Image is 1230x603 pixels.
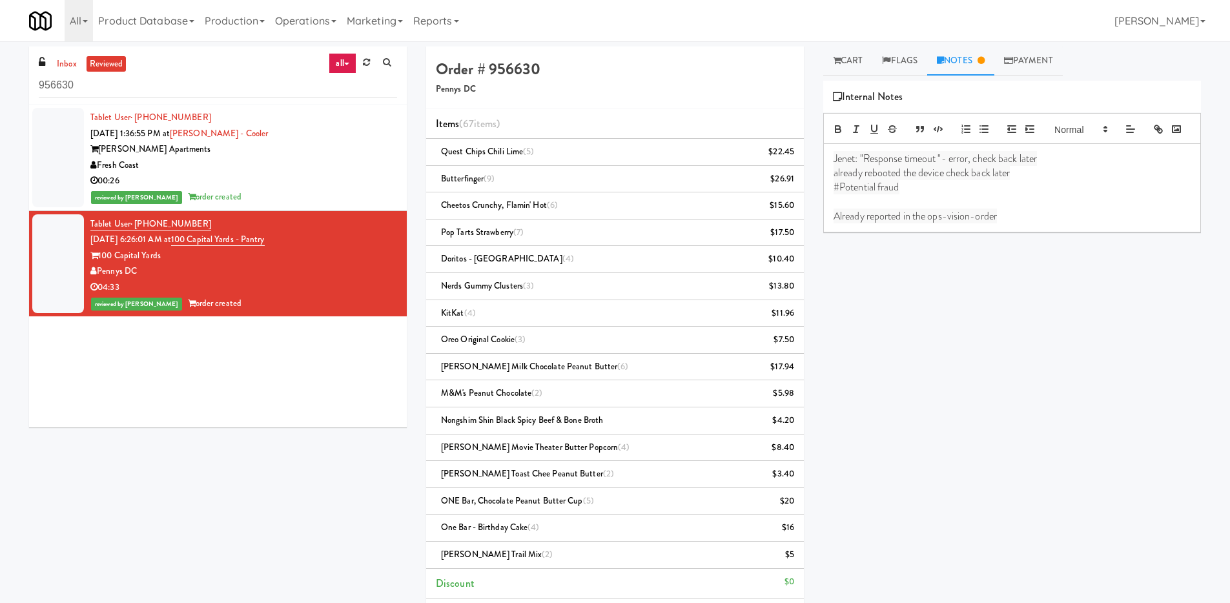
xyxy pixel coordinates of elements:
span: (4) [562,252,574,265]
span: #Potential fraud [834,179,899,194]
span: Items [436,116,500,131]
span: [PERSON_NAME] Milk Chocolate Peanut Butter [441,360,629,373]
span: Nerds Gummy Clusters [441,280,534,292]
a: reviewed [87,56,127,72]
span: [PERSON_NAME] Trail Mix [441,548,553,560]
span: (4) [464,307,476,319]
span: [PERSON_NAME] Toast Chee Peanut Butter [441,467,614,480]
div: $5.98 [773,385,794,402]
span: Cheetos Crunchy, Flamin' Hot [441,199,558,211]
div: $15.60 [770,198,794,214]
div: $0 [784,574,794,590]
span: (2) [531,387,542,399]
div: 100 Capital Yards [90,248,397,264]
span: [DATE] 6:26:01 AM at [90,233,171,245]
span: Doritos - [GEOGRAPHIC_DATA] [441,252,574,265]
span: (7) [513,226,524,238]
span: (6) [547,199,558,211]
div: $8.40 [772,440,794,456]
span: Pop Tarts Strawberry [441,226,524,238]
a: Payment [994,46,1063,76]
span: Discount [436,576,475,591]
li: Tablet User· [PHONE_NUMBER][DATE] 6:26:01 AM at100 Capital Yards - Pantry100 Capital YardsPennys ... [29,211,407,317]
span: (9) [484,172,495,185]
span: [PERSON_NAME] Movie Theater Butter Popcorn [441,441,630,453]
span: (5) [523,145,534,158]
ng-pluralize: items [474,116,497,131]
span: reviewed by [PERSON_NAME] [91,298,182,311]
input: Search vision orders [39,74,397,97]
div: $10.40 [768,251,794,267]
span: order created [188,190,241,203]
span: reviewed by [PERSON_NAME] [91,191,182,204]
div: $4.20 [772,413,794,429]
a: Tablet User· [PHONE_NUMBER] [90,111,211,123]
div: $11.96 [772,305,794,322]
span: · [PHONE_NUMBER] [130,111,211,123]
li: Tablet User· [PHONE_NUMBER][DATE] 1:36:55 PM at[PERSON_NAME] - Cooler[PERSON_NAME] ApartmentsFres... [29,105,407,211]
a: Notes [927,46,994,76]
div: 04:33 [90,280,397,296]
div: $22.45 [768,144,794,160]
span: already rebooted the device check back later [834,165,1010,180]
span: (6) [617,360,628,373]
div: [PERSON_NAME] Apartments [90,141,397,158]
span: (4) [618,441,630,453]
div: $5 [785,547,794,563]
div: $26.91 [770,171,794,187]
img: Micromart [29,10,52,32]
span: Already reported in the ops-vision-order [834,209,997,223]
span: order created [188,297,241,309]
div: Fresh Coast [90,158,397,174]
span: Nongshim Shin Black Spicy Beef & Bone Broth [441,414,603,426]
span: (2) [603,467,614,480]
h4: Order # 956630 [436,61,794,77]
span: Quest Chips Chili Lime [441,145,535,158]
a: inbox [54,56,80,72]
span: Oreo Original Cookie [441,333,526,345]
a: Cart [823,46,873,76]
div: Pennys DC [90,263,397,280]
span: (5) [583,495,594,507]
div: $3.40 [772,466,794,482]
span: · [PHONE_NUMBER] [130,218,211,230]
span: M&M's Peanut Chocolate [441,387,543,399]
h5: Pennys DC [436,85,794,94]
div: 00:26 [90,173,397,189]
a: [PERSON_NAME] - Cooler [170,127,268,139]
div: $13.80 [769,278,794,294]
span: (67 ) [459,116,500,131]
span: [DATE] 1:36:55 PM at [90,127,170,139]
span: Butterfinger [441,172,495,185]
span: ONE Bar, Chocolate Peanut Butter Cup [441,495,594,507]
div: $17.50 [770,225,794,241]
span: (3) [515,333,526,345]
a: Flags [872,46,927,76]
a: all [329,53,356,74]
div: $17.94 [770,359,794,375]
span: One Bar - Birthday Cake [441,521,540,533]
span: Internal Notes [833,87,903,107]
span: (2) [542,548,553,560]
span: (3) [523,280,534,292]
span: Jenet: "Response timeout "- error, check back later [834,151,1037,166]
span: KitKat [441,307,476,319]
span: (4) [528,521,539,533]
div: $20 [780,493,794,509]
div: $16 [782,520,794,536]
a: 100 Capital Yards - Pantry [171,233,265,246]
a: Tablet User· [PHONE_NUMBER] [90,218,211,230]
div: $7.50 [774,332,794,348]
